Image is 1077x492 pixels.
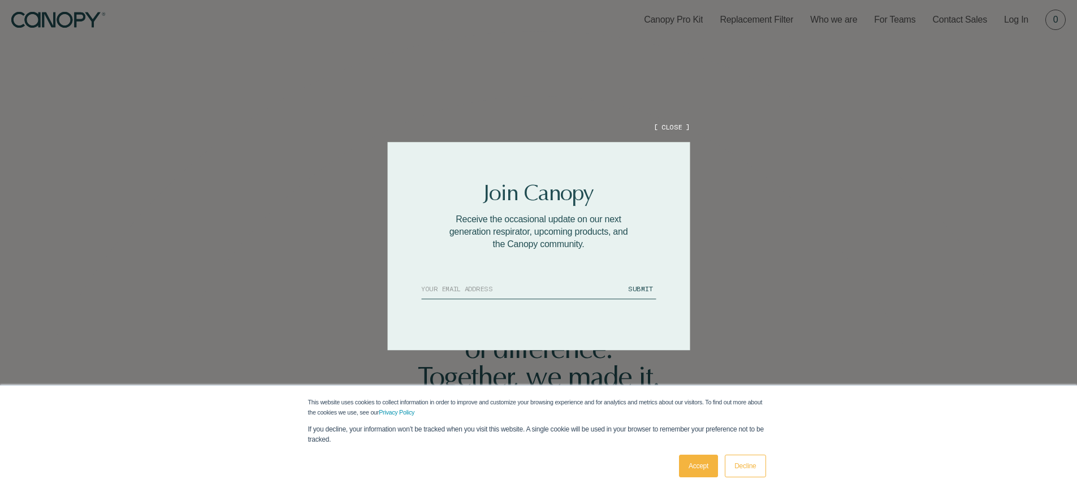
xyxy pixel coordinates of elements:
[379,409,414,416] a: Privacy Policy
[308,424,769,444] p: If you decline, your information won’t be tracked when you visit this website. A single cookie wi...
[628,284,652,292] span: SUBMIT
[445,182,633,204] h2: Join Canopy
[421,279,625,299] input: YOUR EMAIL ADDRESS
[308,399,763,416] span: This website uses cookies to collect information in order to improve and customize your browsing ...
[625,279,656,299] button: SUBMIT
[679,455,718,477] a: Accept
[725,455,765,477] a: Decline
[654,122,690,132] button: [ CLOSE ]
[445,213,633,251] p: Receive the occasional update on our next generation respirator, upcoming products, and the Canop...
